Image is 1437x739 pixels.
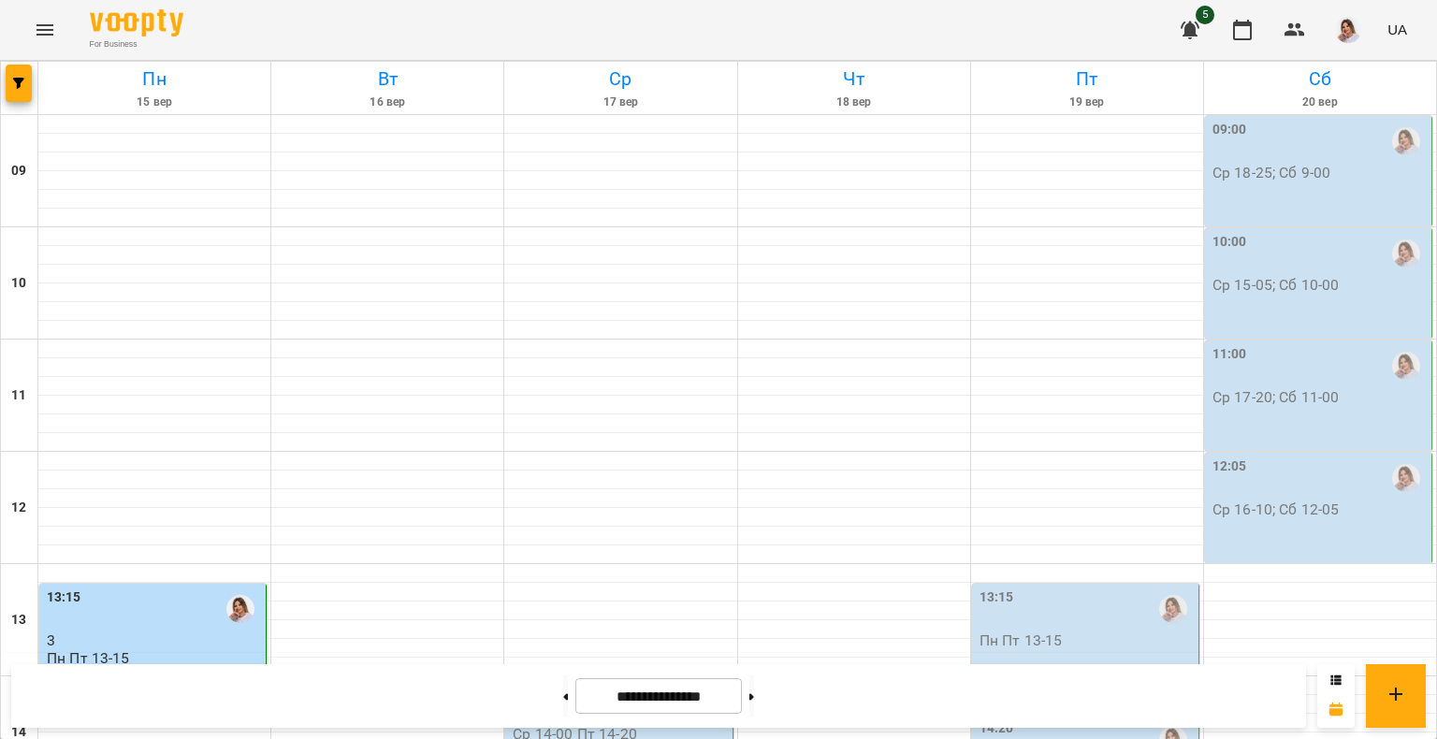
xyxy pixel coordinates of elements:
[1392,239,1420,268] img: Мартинець Оксана Геннадіївна
[90,38,183,51] span: For Business
[1207,94,1433,111] h6: 20 вер
[974,65,1200,94] h6: Пт
[1196,6,1214,24] span: 5
[41,94,268,111] h6: 15 вер
[741,94,967,111] h6: 18 вер
[22,7,67,52] button: Menu
[980,632,1063,648] p: Пн Пт 13-15
[1212,456,1247,477] label: 12:05
[11,161,26,181] h6: 09
[1380,12,1415,47] button: UA
[1212,501,1340,517] p: Ср 16-10; Сб 12-05
[1335,17,1361,43] img: d332a1c3318355be326c790ed3ba89f4.jpg
[274,65,501,94] h6: Вт
[226,595,254,623] img: Мартинець Оксана Геннадіївна
[1392,127,1420,155] img: Мартинець Оксана Геннадіївна
[1387,20,1407,39] span: UA
[1392,464,1420,492] img: Мартинець Оксана Геннадіївна
[47,587,81,608] label: 13:15
[11,385,26,406] h6: 11
[41,65,268,94] h6: Пн
[1212,232,1247,253] label: 10:00
[1212,277,1340,293] p: Ср 15-05; Сб 10-00
[741,65,967,94] h6: Чт
[90,9,183,36] img: Voopty Logo
[47,650,130,666] p: Пн Пт 13-15
[980,587,1014,608] label: 13:15
[1212,120,1247,140] label: 09:00
[47,632,262,648] p: 3
[11,610,26,630] h6: 13
[1392,352,1420,380] img: Мартинець Оксана Геннадіївна
[1212,165,1331,181] p: Ср 18-25; Сб 9-00
[1207,65,1433,94] h6: Сб
[1212,344,1247,365] label: 11:00
[11,273,26,294] h6: 10
[507,94,733,111] h6: 17 вер
[274,94,501,111] h6: 16 вер
[1212,389,1340,405] p: Ср 17-20; Сб 11-00
[974,94,1200,111] h6: 19 вер
[11,498,26,518] h6: 12
[1159,595,1187,623] img: Мартинець Оксана Геннадіївна
[507,65,733,94] h6: Ср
